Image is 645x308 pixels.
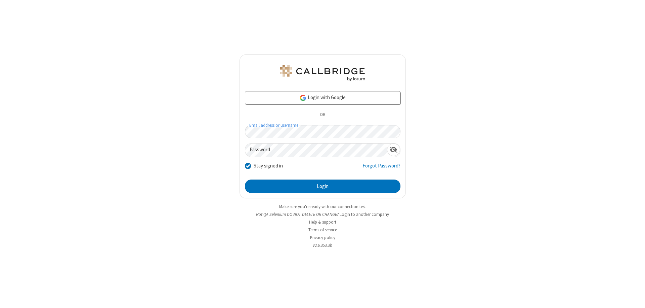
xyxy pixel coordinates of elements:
span: OR [317,110,328,120]
label: Stay signed in [254,162,283,170]
li: v2.6.353.3b [240,242,406,248]
input: Password [245,144,387,157]
a: Privacy policy [310,235,335,240]
div: Show password [387,144,400,156]
a: Help & support [309,219,336,225]
a: Forgot Password? [362,162,400,175]
a: Make sure you're ready with our connection test [279,204,366,209]
button: Login [245,180,400,193]
iframe: Chat [628,291,640,303]
a: Terms of service [308,227,337,233]
input: Email address or username [245,125,400,138]
img: google-icon.png [299,94,307,102]
img: QA Selenium DO NOT DELETE OR CHANGE [279,65,366,81]
li: Not QA Selenium DO NOT DELETE OR CHANGE? [240,211,406,218]
a: Login with Google [245,91,400,105]
button: Login to another company [340,211,389,218]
